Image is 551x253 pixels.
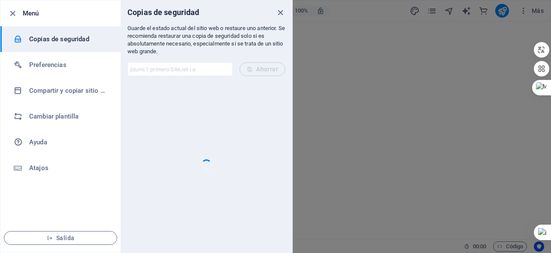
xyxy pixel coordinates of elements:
[4,231,117,245] button: Salida
[56,235,74,241] font: Salida
[29,61,67,69] font: Preferencias
[29,138,47,146] font: Ayuda
[23,9,39,17] font: Menú
[0,129,121,155] a: Ayuda
[29,164,48,172] font: Atajos
[29,87,112,94] font: Compartir y copiar sitio web
[29,113,79,120] font: Cambiar plantilla
[275,7,285,18] button: cerca
[29,35,89,43] font: Copias de seguridad
[127,25,285,55] font: Guarde el estado actual del sitio web o restaure uno anterior. Se recomienda restaurar una copia ...
[127,8,200,17] font: Copias de seguridad
[127,62,233,76] input: Introduzca un nombre para la nueva copia de seguridad (opcional)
